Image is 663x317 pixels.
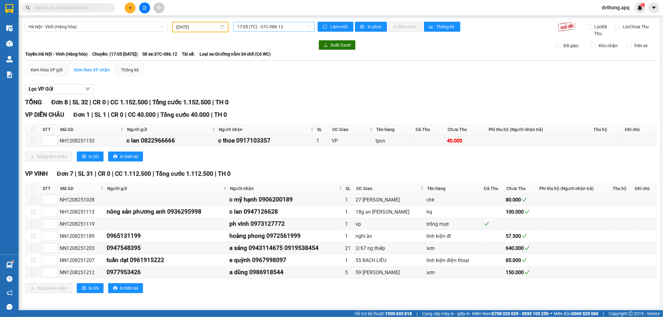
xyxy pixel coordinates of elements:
span: printer [82,286,86,291]
div: 80.000 [506,196,536,204]
span: Tổng cước 1.112.500 [156,170,213,177]
div: vp [356,220,425,228]
button: In đơn chọn [389,22,422,32]
div: c mỹ hạnh 0906200189 [229,195,343,204]
span: Miền Bắc [554,310,598,317]
div: linh kiện điện thoại [427,256,481,264]
span: notification [7,290,12,296]
div: NH1208251119 [60,220,104,228]
span: Hỗ trợ kỹ thuật: [355,310,412,317]
span: Chuyến: (17:05 [DATE]) [92,51,138,57]
div: nghi ân [356,232,425,240]
span: 17:05 (TC) - 37C-086.12 [237,22,311,31]
div: tpcn [376,137,413,145]
td: NN1208251212 [59,266,106,279]
img: logo-vxr [5,4,13,13]
span: aim [157,6,161,10]
span: ĐC Giao [332,126,368,133]
span: In DS [89,153,99,160]
th: Phí thu hộ (Người nhận trả) [487,125,592,135]
span: SL 31 [78,170,93,177]
span: check [522,233,527,238]
span: | [211,111,213,118]
div: sơn [427,269,481,276]
button: printerIn DS [77,283,104,293]
button: printerIn biên lai [108,283,143,293]
span: Đơn 8 [51,98,68,106]
span: Tổng cước 40.000 [160,111,209,118]
span: CC 1.152.500 [110,98,148,106]
div: hoàng phong 0972561999 [229,231,343,241]
strong: 0708 023 035 - 0935 103 250 [492,311,549,316]
span: Miền Nam [472,310,549,317]
div: e quỳnh 0967998097 [229,256,343,265]
th: Phí thu hộ (Người nhận trả) [538,183,611,194]
div: 18g an [PERSON_NAME] [356,208,425,216]
span: ⚪️ [550,312,552,315]
th: SL [316,125,331,135]
div: 57.500 [506,232,536,240]
span: | [107,98,109,106]
td: NH1208251028 [59,194,106,206]
span: check [525,246,530,251]
span: SL 1 [94,111,106,118]
div: VP [332,137,373,145]
span: Lọc VP Gửi [29,85,53,93]
div: 1 [345,208,353,216]
span: | [75,170,76,177]
sup: 1 [12,261,14,263]
th: Tên hàng [375,125,414,135]
th: Tên hàng [426,183,482,194]
th: Ghi chú [633,183,656,194]
th: Ghi chú [623,125,656,135]
div: 2/67 ng thiếp [356,244,425,252]
button: aim [154,2,164,13]
span: check [522,258,527,263]
span: Xuất Excel [330,42,351,48]
span: sync [323,25,328,29]
div: 1 [345,196,353,204]
span: Người nhận [219,126,309,133]
img: warehouse-icon [6,25,13,31]
span: caret-down [651,5,657,11]
span: TH 0 [214,111,227,118]
span: | [69,98,71,106]
button: downloadNhập kho nhận [25,152,72,161]
th: Chưa Thu [446,125,487,135]
div: 100.000 [506,208,536,216]
img: 9k= [558,22,576,32]
div: sơn [427,244,481,252]
span: Người nhận [230,185,338,192]
b: Tuyến: Hà Nội - Vinh (Hàng hóa) [25,52,88,57]
img: solution-icon [6,71,13,78]
div: NH1208251153 [60,137,124,145]
button: printerIn biên lai [108,152,143,161]
td: NH1208251153 [59,135,126,147]
div: nông sản phương anh 0936295998 [107,207,227,216]
div: NH1208251113 [60,208,104,216]
span: Lọc Đã Thu [592,23,615,37]
div: 21 [345,244,353,252]
div: NN1208251189 [60,232,104,240]
span: down [85,86,90,91]
span: plus [128,6,132,10]
div: 640.000 [506,244,536,252]
div: 1 [317,137,330,145]
span: download [324,43,328,48]
span: TH 0 [218,170,231,177]
span: Tổng cước 1.152.500 [152,98,211,106]
div: 150.000 [506,269,536,276]
th: STT [41,183,59,194]
span: bar-chart [429,25,434,29]
th: Đã Thu [482,183,505,194]
span: CC 40.000 [128,111,156,118]
span: Kho nhận [596,42,620,49]
strong: 1900 633 818 [385,311,412,316]
span: Mã GD [60,185,99,192]
span: 1 [642,3,644,7]
span: printer [360,25,365,29]
div: 1 [345,232,353,240]
button: file-add [139,2,150,13]
button: caret-down [648,2,659,13]
td: NN1208251207 [59,254,106,266]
